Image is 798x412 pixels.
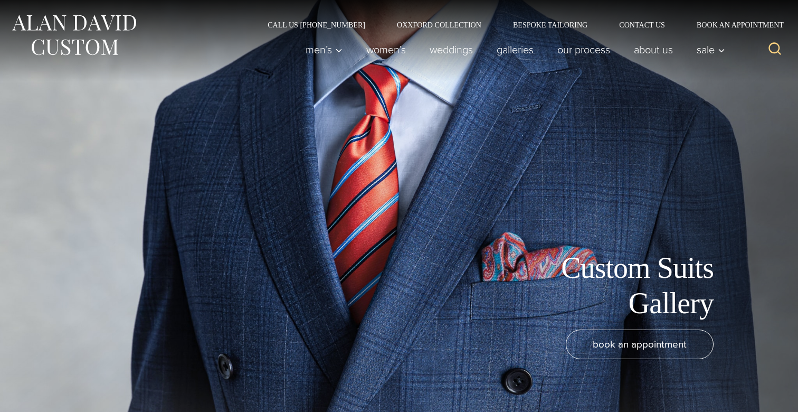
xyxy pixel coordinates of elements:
a: About Us [622,39,685,60]
a: Bespoke Tailoring [497,21,603,29]
a: book an appointment [566,330,714,359]
a: Book an Appointment [681,21,787,29]
span: Sale [697,44,725,55]
nav: Primary Navigation [294,39,731,60]
a: Women’s [355,39,418,60]
span: Men’s [306,44,343,55]
a: weddings [418,39,485,60]
a: Our Process [546,39,622,60]
span: book an appointment [593,336,687,352]
a: Galleries [485,39,546,60]
a: Oxxford Collection [381,21,497,29]
a: Call Us [PHONE_NUMBER] [252,21,381,29]
a: Contact Us [603,21,681,29]
img: Alan David Custom [11,12,137,59]
button: View Search Form [762,37,787,62]
nav: Secondary Navigation [252,21,787,29]
h1: Custom Suits Gallery [476,250,714,321]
